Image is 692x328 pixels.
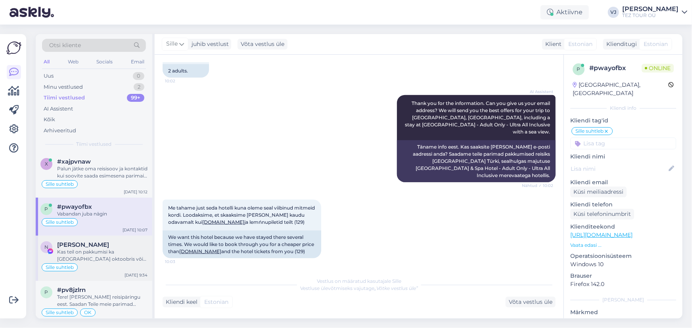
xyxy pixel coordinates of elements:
[202,219,244,225] a: [DOMAIN_NAME]
[622,6,679,12] div: [PERSON_NAME]
[188,40,229,48] div: juhib vestlust
[44,127,76,135] div: Arhiveeritud
[644,40,668,48] span: Estonian
[575,129,604,133] span: Sille suhtleb
[44,72,54,80] div: Uus
[374,285,418,291] i: „Võtke vestlus üle”
[46,182,74,187] span: Sille suhtleb
[570,116,676,125] p: Kliendi tag'id
[49,41,81,50] span: Otsi kliente
[506,297,556,307] div: Võta vestlus üle
[570,231,633,238] a: [URL][DOMAIN_NAME]
[125,317,148,323] div: [DATE] 8:28
[57,203,92,210] span: #pwayofbx
[123,227,148,233] div: [DATE] 10:07
[523,89,553,95] span: AI Assistent
[163,231,321,258] div: We want this hotel because we have stayed there several times. We would like to book through you ...
[568,40,592,48] span: Estonian
[57,158,91,165] span: #xajpvnaw
[570,105,676,112] div: Kliendi info
[179,248,221,254] a: [DOMAIN_NAME]
[77,141,112,148] span: Tiimi vestlused
[44,83,83,91] div: Minu vestlused
[57,286,86,294] span: #pv8jzlrn
[317,278,401,284] span: Vestlus on määratud kasutajale Sille
[570,296,676,303] div: [PERSON_NAME]
[129,57,146,67] div: Email
[570,223,676,231] p: Klienditeekond
[397,140,556,182] div: Täname info eest. Kas saaksite [PERSON_NAME] e-posti aadressi anda? Saadame teile parimad pakkumi...
[238,39,288,50] div: Võta vestlus üle
[163,298,197,306] div: Kliendi keel
[522,183,553,189] span: Nähtud ✓ 10:02
[570,242,676,249] p: Vaata edasi ...
[44,116,55,124] div: Kõik
[204,298,228,306] span: Estonian
[44,105,73,113] div: AI Assistent
[570,200,676,209] p: Kliendi telefon
[57,165,148,179] div: Palun jätke oma reisisoov ja kontaktid kui soovite saada esimesena parimaid avamispakkumisi
[57,241,109,248] span: Nata Olen
[95,57,114,67] div: Socials
[542,40,562,48] div: Klient
[57,210,148,217] div: Vabandan juba nägin
[165,259,195,265] span: 10:03
[66,57,80,67] div: Web
[577,66,581,72] span: p
[163,64,209,78] div: 2 adults.
[57,248,148,263] div: Kas teil on pakkumisi ka [GEOGRAPHIC_DATA] oktoobris või tuneesiasse ? Sooviks pakkumisi,siis saa...
[573,81,668,97] div: [GEOGRAPHIC_DATA], [GEOGRAPHIC_DATA]
[570,187,627,197] div: Küsi meiliaadressi
[541,5,589,19] div: Aktiivne
[44,244,48,250] span: N
[405,100,551,135] span: Thank you for the information. Can you give us your email address? We will send you the best offe...
[46,265,74,270] span: Sille suhtleb
[570,272,676,280] p: Brauser
[127,94,144,102] div: 99+
[570,153,676,161] p: Kliendi nimi
[300,285,418,291] span: Vestluse ülevõtmiseks vajutage
[134,83,144,91] div: 2
[570,209,634,219] div: Küsi telefoninumbrit
[608,7,619,18] div: VJ
[570,178,676,187] p: Kliendi email
[46,220,74,225] span: Sille suhtleb
[589,63,642,73] div: # pwayofbx
[45,289,48,295] span: p
[168,205,316,225] span: Me tahame just seda hotelli kuna oleme seal viibinud mitmeid kordi. Loodaksime, et skaaksime [PER...
[124,189,148,195] div: [DATE] 10:12
[603,40,637,48] div: Klienditugi
[133,72,144,80] div: 0
[57,294,148,308] div: Tere! [PERSON_NAME] reisipäringu eest. Saadan Teile meie parimad pakkumised esimesel võimalusel. ...
[570,252,676,260] p: Operatsioonisüsteem
[622,6,687,19] a: [PERSON_NAME]TEZ TOUR OÜ
[42,57,51,67] div: All
[45,161,48,167] span: x
[84,310,92,315] span: OK
[46,310,74,315] span: Sille suhtleb
[45,206,48,212] span: p
[166,40,178,48] span: Sille
[570,260,676,269] p: Windows 10
[125,272,148,278] div: [DATE] 9:34
[165,78,195,84] span: 10:02
[622,12,679,19] div: TEZ TOUR OÜ
[44,94,85,102] div: Tiimi vestlused
[6,40,21,55] img: Askly Logo
[570,137,676,149] input: Lisa tag
[642,64,674,72] span: Online
[570,308,676,317] p: Märkmed
[571,164,667,173] input: Lisa nimi
[570,280,676,288] p: Firefox 142.0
